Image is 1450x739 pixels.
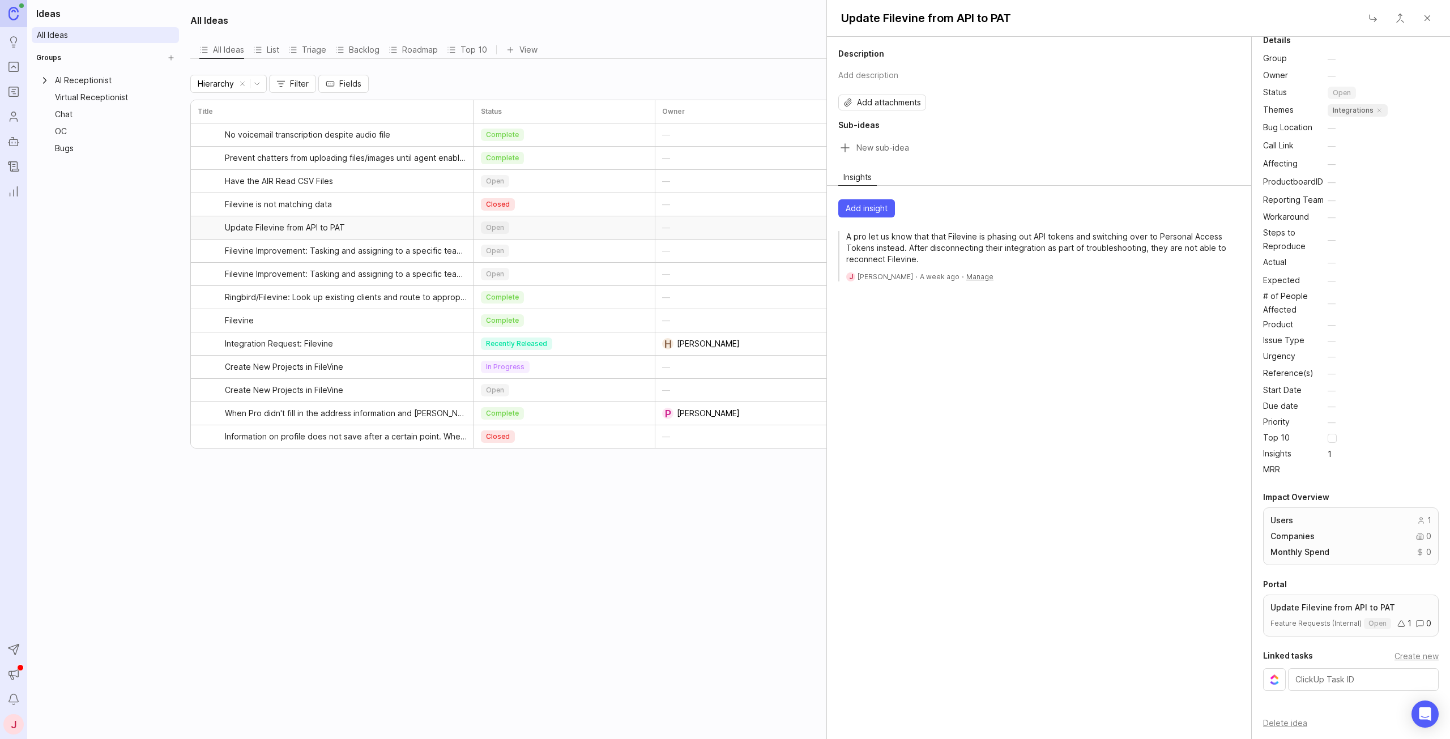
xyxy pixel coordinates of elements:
[225,152,467,164] span: Prevent chatters from uploading files/images until agent enables function
[225,263,467,285] a: Filevine Improvement: Tasking and assigning to a specific team member
[662,175,670,187] span: —
[225,332,467,355] a: Integration Request: Filevine
[1263,105,1294,114] span: Themes
[1328,335,1336,347] div: —
[486,293,519,302] span: complete
[834,64,1240,86] button: description
[662,106,685,117] h3: Owner
[3,181,24,202] a: Reporting
[1263,650,1313,661] h2: Linked tasks
[1328,194,1336,207] div: —
[1270,531,1315,542] span: Companies
[1263,492,1439,503] h2: Impact Overview
[486,316,519,325] span: complete
[662,123,829,146] button: —
[163,50,179,66] button: Create Group
[1263,257,1286,267] span: Actual
[1328,211,1336,224] div: —
[1328,351,1336,363] div: —
[225,408,467,419] span: When Pro didn't fill in the address information and [PERSON_NAME] was looking for direction, [GEO...
[662,361,670,373] span: —
[1427,515,1431,526] span: 1
[662,314,670,327] span: —
[1263,417,1290,426] span: Priority
[662,240,829,262] button: —
[3,714,24,734] button: J
[1295,673,1431,686] input: ClickUp Task ID
[1389,7,1411,29] button: Close button
[1333,106,1374,115] span: Integrations
[335,41,379,58] button: Backlog
[849,272,853,281] span: J
[1263,291,1308,314] span: # of People Affected
[225,356,467,378] a: Create New Projects in FileVine
[55,108,163,121] div: Chat
[662,216,829,239] button: —
[1328,122,1336,134] div: —
[962,273,964,281] div: ·
[506,41,538,58] button: View
[34,89,177,105] div: Virtual ReceptionistGroup settings
[1270,546,1329,558] span: Monthly Spend
[857,97,921,108] span: Add attachments
[253,41,279,58] div: List
[225,193,467,216] a: Filevine is not matching data
[225,216,467,239] a: Update Filevine from API to PAT
[1328,140,1336,152] div: —
[1270,619,1362,628] span: Feature Requests (Internal)
[1263,401,1298,411] span: Due date
[1368,619,1387,628] p: open
[34,72,177,88] a: Expand AI ReceptionistAI ReceptionistGroup settings
[1394,651,1439,661] button: Create task
[662,263,829,285] button: —
[447,41,487,58] button: Top 10
[486,432,510,441] span: closed
[1263,70,1288,80] span: Owner
[190,14,228,27] h2: All Ideas
[486,409,519,418] span: complete
[55,74,163,87] div: AI Receptionist
[3,639,24,660] button: Send to Autopilot
[225,425,467,448] a: Information on profile does not save after a certain point. When caller asks for someone specific...
[1328,297,1336,310] div: —
[225,361,343,373] span: Create New Projects in FileVine
[1328,70,1436,82] button: —
[1263,212,1309,221] span: Workaround
[1328,448,1332,460] span: 1
[915,273,918,281] div: ·
[1269,674,1280,685] img: ClickUp
[1328,319,1336,331] div: —
[34,123,177,139] a: OCGroup settings
[389,41,438,58] button: Roadmap
[662,291,670,304] span: —
[1328,70,1336,82] span: —
[1270,602,1431,613] p: Update Filevine from API to PAT
[662,268,670,280] span: —
[662,170,829,193] button: —
[225,268,467,280] span: Filevine Improvement: Tasking and assigning to a specific team member
[846,231,1240,265] p: A pro let us know that that Filevine is phasing out API tokens and switching over to Personal Acc...
[55,125,163,138] div: OC
[225,431,467,442] span: Information on profile does not save after a certain point. When caller asks for someone specific...
[662,309,829,332] button: —
[838,169,877,185] button: Insights
[1416,620,1431,627] div: 0
[1263,718,1307,728] button: Delete idea
[1328,368,1336,380] div: —
[1362,7,1384,29] button: Close button
[838,95,926,110] button: Add attachments
[1263,433,1290,442] span: Top 10
[1328,385,1436,396] button: —
[225,379,467,401] a: Create New Projects in FileVine
[225,292,467,303] span: Ringbird/Filevine: Look up existing clients and route to appropriate attorney
[1426,531,1431,542] span: 0
[1328,257,1336,269] div: —
[1328,53,1336,65] div: —
[3,57,24,77] a: Portal
[199,41,244,58] div: All Ideas
[834,8,1018,28] button: title
[662,286,829,309] button: —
